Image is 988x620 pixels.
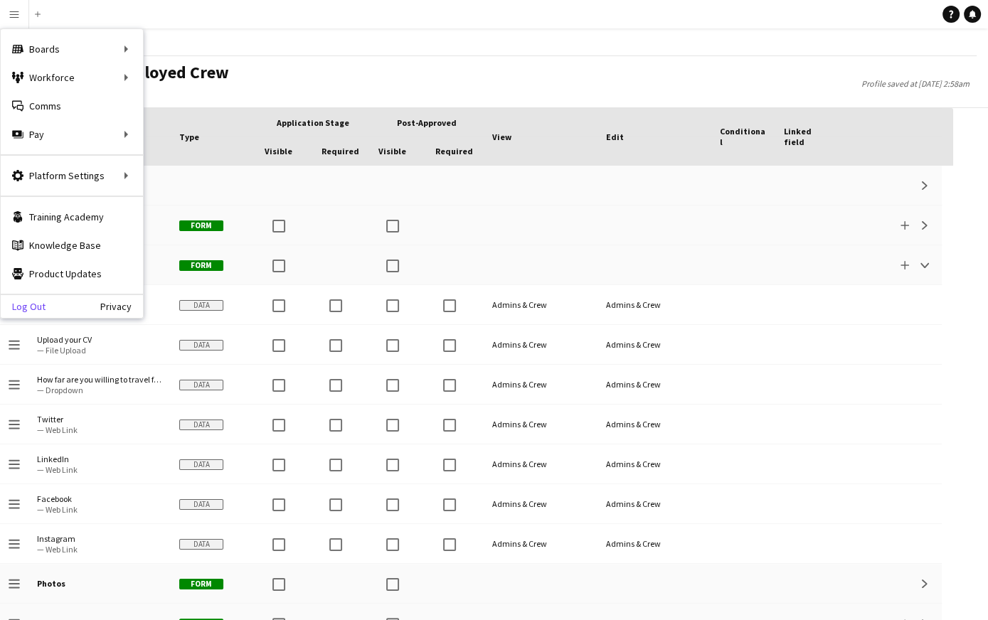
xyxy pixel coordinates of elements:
span: Data [179,539,223,550]
span: Twitter [37,414,162,424]
span: — Web Link [37,464,162,475]
div: Admins & Crew [484,444,597,483]
div: Boards [1,35,143,63]
div: Pay [1,120,143,149]
span: Type [179,132,199,142]
a: Comms [1,92,143,120]
span: Form [179,260,223,271]
span: — File Upload [37,345,162,356]
span: Post-Approved [397,117,457,128]
div: Admins & Crew [484,405,597,444]
div: Admins & Crew [597,285,711,324]
a: Product Updates [1,260,143,288]
span: Upload your CV [37,334,162,345]
span: Self-employed Crew [76,61,229,83]
span: Visible [265,146,292,156]
div: Admins & Crew [597,444,711,483]
div: Admins & Crew [484,484,597,523]
a: Privacy [100,301,143,312]
div: Admins & Crew [484,325,597,364]
span: Form [179,579,223,589]
span: Application stage [277,117,349,128]
div: Admins & Crew [484,365,597,404]
span: Profile saved at [DATE] 2:58am [854,78,977,89]
span: Conditional [720,126,767,147]
span: Data [179,499,223,510]
span: — Web Link [37,504,162,515]
div: Admins & Crew [597,405,711,444]
span: Linked field [784,126,831,147]
div: Workforce [1,63,143,92]
span: Facebook [37,493,162,504]
span: — Web Link [37,424,162,435]
div: Admins & Crew [484,285,597,324]
span: View [492,132,511,142]
span: — Dropdown [37,385,162,395]
span: Data [179,419,223,430]
div: Platform Settings [1,161,143,190]
div: Admins & Crew [597,484,711,523]
b: Photos [37,578,65,589]
span: Data [179,380,223,390]
span: Required [322,146,359,156]
div: Admins & Crew [484,524,597,563]
span: — Web Link [37,544,162,555]
span: Required [435,146,473,156]
span: Data [179,340,223,351]
span: Instagram [37,533,162,544]
div: Admins & Crew [597,524,711,563]
a: Log Out [1,301,46,312]
span: Form [179,220,223,231]
span: Visible [378,146,406,156]
a: Training Academy [1,203,143,231]
div: Admins & Crew [597,325,711,364]
span: How far are you willing to travel for work? [37,374,162,385]
span: Data [179,300,223,311]
span: LinkedIn [37,454,162,464]
a: Knowledge Base [1,231,143,260]
span: Data [179,459,223,470]
span: Edit [606,132,624,142]
div: Admins & Crew [597,365,711,404]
